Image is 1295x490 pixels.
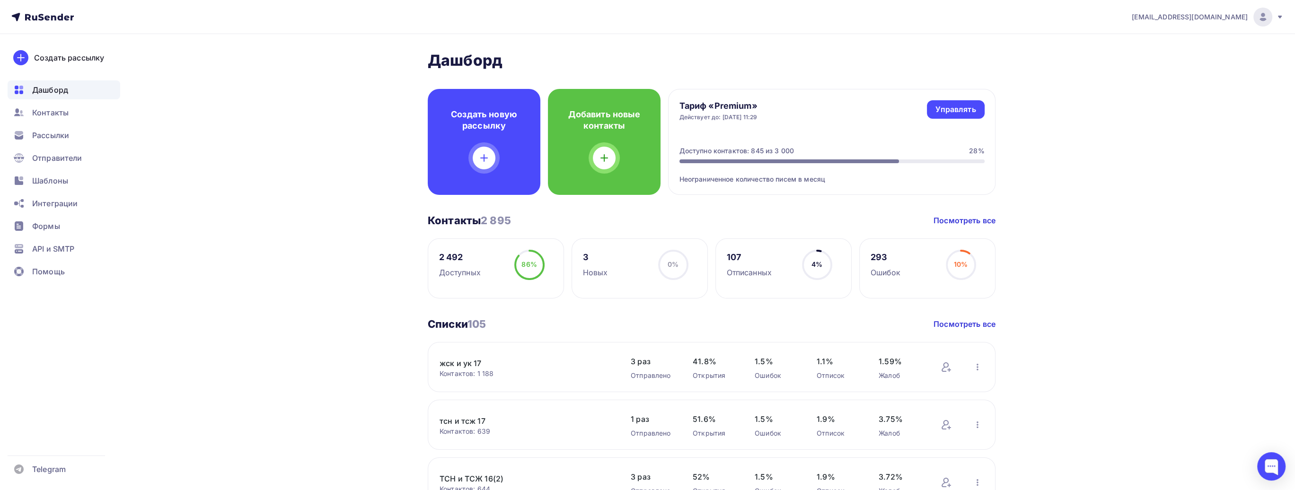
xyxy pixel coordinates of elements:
[32,243,74,254] span: API и SMTP
[32,464,66,475] span: Telegram
[631,356,674,367] span: 3 раз
[817,429,860,438] div: Отписок
[32,175,68,186] span: Шаблоны
[32,266,65,277] span: Помощь
[481,214,511,227] span: 2 895
[521,260,537,268] span: 86%
[755,371,798,380] div: Ошибок
[934,318,995,330] a: Посмотреть все
[8,126,120,145] a: Рассылки
[693,471,736,482] span: 52%
[631,371,674,380] div: Отправлено
[879,413,922,425] span: 3.75%
[755,471,798,482] span: 1.5%
[755,413,798,425] span: 1.5%
[8,171,120,190] a: Шаблоны
[32,107,69,118] span: Контакты
[811,260,822,268] span: 4%
[32,198,78,209] span: Интеграции
[8,149,120,167] a: Отправители
[32,130,69,141] span: Рассылки
[727,252,772,263] div: 107
[583,267,608,278] div: Новых
[32,152,82,164] span: Отправители
[32,220,60,232] span: Формы
[439,252,481,263] div: 2 492
[879,471,922,482] span: 3.72%
[428,214,511,227] h3: Контакты
[755,356,798,367] span: 1.5%
[440,415,600,427] a: тсн и тсж 17
[679,114,758,121] div: Действует до: [DATE] 11:29
[693,429,736,438] div: Открытия
[954,260,968,268] span: 10%
[879,371,922,380] div: Жалоб
[583,252,608,263] div: 3
[879,429,922,438] div: Жалоб
[969,146,984,156] div: 28%
[871,267,901,278] div: Ошибок
[440,473,600,484] a: ТСН и ТСЖ 16(2)
[440,358,600,369] a: жск и ук 17
[871,252,901,263] div: 293
[817,413,860,425] span: 1.9%
[631,413,674,425] span: 1 раз
[817,356,860,367] span: 1.1%
[679,163,985,184] div: Неограниченное количество писем в месяц
[679,100,758,112] h4: Тариф «Premium»
[879,356,922,367] span: 1.59%
[440,427,612,436] div: Контактов: 639
[443,109,525,131] h4: Создать новую рассылку
[693,356,736,367] span: 41.8%
[693,371,736,380] div: Открытия
[8,217,120,236] a: Формы
[755,429,798,438] div: Ошибок
[428,51,995,70] h2: Дашборд
[428,317,486,331] h3: Списки
[727,267,772,278] div: Отписанных
[631,471,674,482] span: 3 раз
[679,146,794,156] div: Доступно контактов: 845 из 3 000
[8,103,120,122] a: Контакты
[693,413,736,425] span: 51.6%
[817,371,860,380] div: Отписок
[934,215,995,226] a: Посмотреть все
[439,267,481,278] div: Доступных
[631,429,674,438] div: Отправлено
[467,318,486,330] span: 105
[668,260,678,268] span: 0%
[34,52,104,63] div: Создать рассылку
[32,84,68,96] span: Дашборд
[440,369,612,378] div: Контактов: 1 188
[8,80,120,99] a: Дашборд
[1132,8,1284,26] a: [EMAIL_ADDRESS][DOMAIN_NAME]
[1132,12,1248,22] span: [EMAIL_ADDRESS][DOMAIN_NAME]
[563,109,645,131] h4: Добавить новые контакты
[817,471,860,482] span: 1.9%
[935,104,976,115] div: Управлять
